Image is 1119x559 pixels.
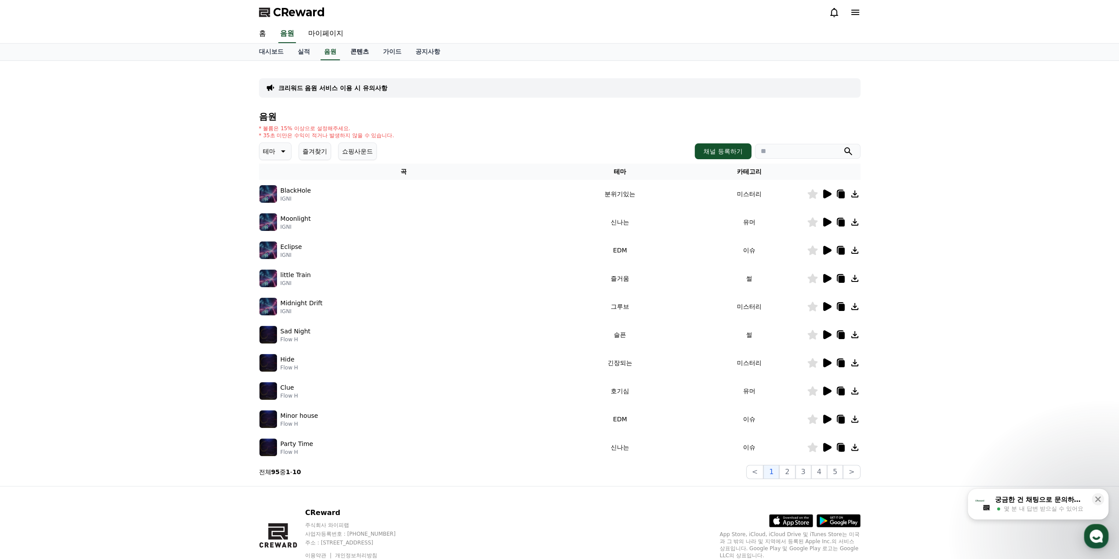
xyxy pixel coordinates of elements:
p: Sad Night [281,327,310,336]
td: 긴장되는 [548,349,691,377]
p: Flow H [281,420,318,427]
p: Flow H [281,392,298,399]
td: 즐거움 [548,264,691,292]
p: Clue [281,383,294,392]
p: 주소 : [STREET_ADDRESS] [305,539,412,546]
p: Flow H [281,336,310,343]
img: music [259,410,277,428]
td: EDM [548,236,691,264]
td: 썰 [692,264,807,292]
p: Minor house [281,411,318,420]
td: 미스터리 [692,349,807,377]
button: 테마 [259,142,292,160]
p: Eclipse [281,242,302,252]
a: 콘텐츠 [343,44,376,60]
button: 3 [795,465,811,479]
p: * 35초 미만은 수익이 적거나 발생하지 않을 수 있습니다. [259,132,394,139]
strong: 1 [286,468,290,475]
a: 실적 [291,44,317,60]
p: BlackHole [281,186,311,195]
button: > [843,465,860,479]
button: < [746,465,763,479]
button: 쇼핑사운드 [338,142,377,160]
a: 크리워드 음원 서비스 이용 시 유의사항 [278,84,387,92]
p: Flow H [281,449,313,456]
p: Hide [281,355,295,364]
td: 이슈 [692,405,807,433]
span: 대화 [80,292,91,300]
a: 대시보드 [252,44,291,60]
td: 신나는 [548,433,691,461]
th: 카테고리 [692,164,807,180]
p: CReward [305,508,412,518]
td: 미스터리 [692,180,807,208]
td: 분위기있는 [548,180,691,208]
strong: 10 [292,468,301,475]
td: 신나는 [548,208,691,236]
a: 홈 [252,25,273,43]
img: music [259,438,277,456]
a: 홈 [3,279,58,301]
p: IGNI [281,223,311,230]
button: 1 [763,465,779,479]
span: CReward [273,5,325,19]
p: IGNI [281,252,302,259]
td: 이슈 [692,236,807,264]
a: 공지사항 [408,44,447,60]
a: 음원 [321,44,340,60]
p: IGNI [281,308,323,315]
img: music [259,326,277,343]
a: 가이드 [376,44,408,60]
td: 썰 [692,321,807,349]
p: little Train [281,270,311,280]
td: 슬픈 [548,321,691,349]
p: 테마 [263,145,275,157]
strong: 95 [271,468,280,475]
a: 설정 [113,279,169,301]
a: 대화 [58,279,113,301]
a: CReward [259,5,325,19]
img: music [259,213,277,231]
img: music [259,270,277,287]
p: IGNI [281,280,311,287]
p: Party Time [281,439,313,449]
p: 전체 중 - [259,468,301,476]
th: 테마 [548,164,691,180]
td: 그루브 [548,292,691,321]
button: 4 [811,465,827,479]
button: 5 [827,465,843,479]
span: 설정 [136,292,146,299]
td: 이슈 [692,433,807,461]
td: 미스터리 [692,292,807,321]
p: App Store, iCloud, iCloud Drive 및 iTunes Store는 미국과 그 밖의 나라 및 지역에서 등록된 Apple Inc.의 서비스 상표입니다. Goo... [720,531,860,559]
p: * 볼륨은 15% 이상으로 설정해주세요. [259,125,394,132]
a: 개인정보처리방침 [335,552,377,559]
td: 유머 [692,208,807,236]
span: 홈 [28,292,33,299]
th: 곡 [259,164,549,180]
button: 즐겨찾기 [299,142,331,160]
img: music [259,185,277,203]
img: music [259,298,277,315]
img: music [259,354,277,372]
button: 2 [779,465,795,479]
img: music [259,241,277,259]
h4: 음원 [259,112,860,121]
img: music [259,382,277,400]
td: EDM [548,405,691,433]
button: 채널 등록하기 [695,143,751,159]
a: 마이페이지 [301,25,350,43]
p: 주식회사 와이피랩 [305,522,412,529]
p: Midnight Drift [281,299,323,308]
td: 유머 [692,377,807,405]
p: 사업자등록번호 : [PHONE_NUMBER] [305,530,412,537]
p: Flow H [281,364,298,371]
p: Moonlight [281,214,311,223]
td: 호기심 [548,377,691,405]
p: IGNI [281,195,311,202]
a: 이용약관 [305,552,333,559]
a: 음원 [278,25,296,43]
